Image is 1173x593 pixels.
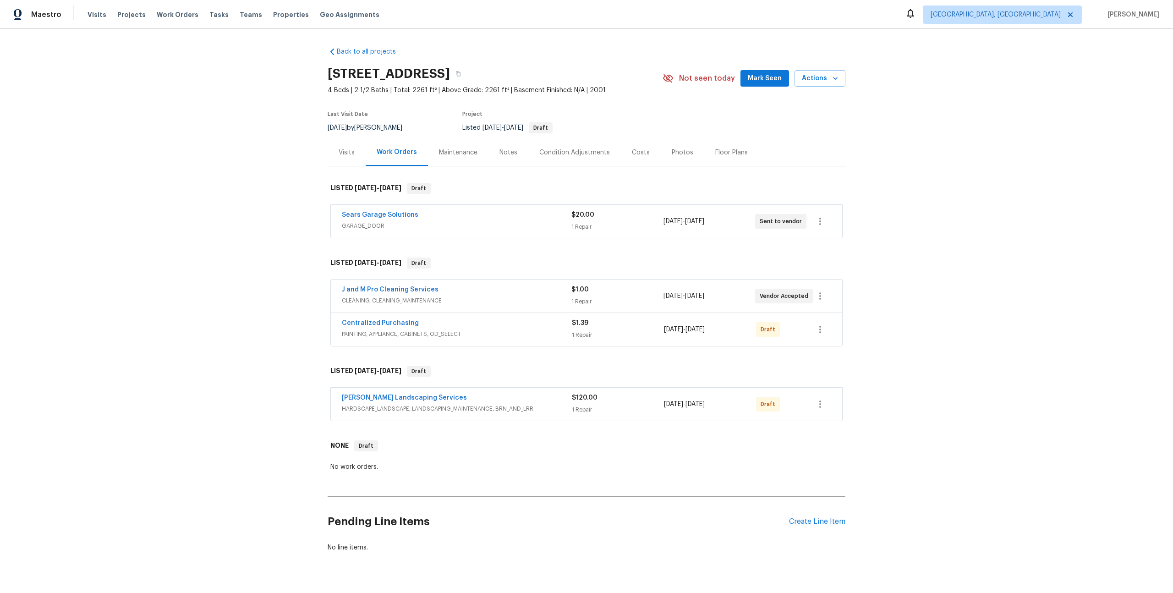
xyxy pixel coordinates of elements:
[715,148,748,157] div: Floor Plans
[685,326,705,333] span: [DATE]
[664,401,683,407] span: [DATE]
[504,125,523,131] span: [DATE]
[240,10,262,19] span: Teams
[330,366,401,377] h6: LISTED
[760,291,812,301] span: Vendor Accepted
[482,125,523,131] span: -
[408,184,430,193] span: Draft
[571,222,663,231] div: 1 Repair
[273,10,309,19] span: Properties
[679,74,735,83] span: Not seen today
[355,185,377,191] span: [DATE]
[355,259,377,266] span: [DATE]
[328,248,845,278] div: LISTED [DATE]-[DATE]Draft
[572,395,597,401] span: $120.00
[530,125,552,131] span: Draft
[88,10,106,19] span: Visits
[355,259,401,266] span: -
[664,325,705,334] span: -
[632,148,650,157] div: Costs
[328,111,368,117] span: Last Visit Date
[379,368,401,374] span: [DATE]
[572,320,588,326] span: $1.39
[31,10,61,19] span: Maestro
[571,212,594,218] span: $20.00
[355,368,377,374] span: [DATE]
[761,400,779,409] span: Draft
[664,400,705,409] span: -
[328,47,416,56] a: Back to all projects
[685,218,704,225] span: [DATE]
[355,185,401,191] span: -
[795,70,845,87] button: Actions
[571,297,663,306] div: 1 Repair
[571,286,589,293] span: $1.00
[328,86,663,95] span: 4 Beds | 2 1/2 Baths | Total: 2261 ft² | Above Grade: 2261 ft² | Basement Finished: N/A | 2001
[931,10,1061,19] span: [GEOGRAPHIC_DATA], [GEOGRAPHIC_DATA]
[740,70,789,87] button: Mark Seen
[328,122,413,133] div: by [PERSON_NAME]
[450,66,466,82] button: Copy Address
[761,325,779,334] span: Draft
[328,543,845,552] div: No line items.
[748,73,782,84] span: Mark Seen
[330,258,401,269] h6: LISTED
[328,500,789,543] h2: Pending Line Items
[802,73,838,84] span: Actions
[328,357,845,386] div: LISTED [DATE]-[DATE]Draft
[320,10,379,19] span: Geo Assignments
[342,320,419,326] a: Centralized Purchasing
[330,462,843,472] div: No work orders.
[342,404,572,413] span: HARDSCAPE_LANDSCAPE, LANDSCAPING_MAINTENANCE, BRN_AND_LRR
[379,259,401,266] span: [DATE]
[572,330,664,340] div: 1 Repair
[462,125,553,131] span: Listed
[379,185,401,191] span: [DATE]
[760,217,806,226] span: Sent to vendor
[339,148,355,157] div: Visits
[328,431,845,461] div: NONE Draft
[408,367,430,376] span: Draft
[572,405,664,414] div: 1 Repair
[663,291,704,301] span: -
[328,69,450,78] h2: [STREET_ADDRESS]
[342,395,467,401] a: [PERSON_NAME] Landscaping Services
[157,10,198,19] span: Work Orders
[685,293,704,299] span: [DATE]
[462,111,482,117] span: Project
[209,11,229,18] span: Tasks
[1104,10,1159,19] span: [PERSON_NAME]
[539,148,610,157] div: Condition Adjustments
[499,148,517,157] div: Notes
[328,174,845,203] div: LISTED [DATE]-[DATE]Draft
[377,148,417,157] div: Work Orders
[663,217,704,226] span: -
[330,440,349,451] h6: NONE
[439,148,477,157] div: Maintenance
[355,368,401,374] span: -
[342,296,571,305] span: CLEANING, CLEANING_MAINTENANCE
[664,326,683,333] span: [DATE]
[408,258,430,268] span: Draft
[328,125,347,131] span: [DATE]
[663,218,683,225] span: [DATE]
[355,441,377,450] span: Draft
[342,286,439,293] a: J and M Pro Cleaning Services
[672,148,693,157] div: Photos
[663,293,683,299] span: [DATE]
[342,221,571,231] span: GARAGE_DOOR
[685,401,705,407] span: [DATE]
[117,10,146,19] span: Projects
[330,183,401,194] h6: LISTED
[342,329,572,339] span: PAINTING, APPLIANCE, CABINETS, OD_SELECT
[789,517,845,526] div: Create Line Item
[342,212,418,218] a: Sears Garage Solutions
[482,125,502,131] span: [DATE]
